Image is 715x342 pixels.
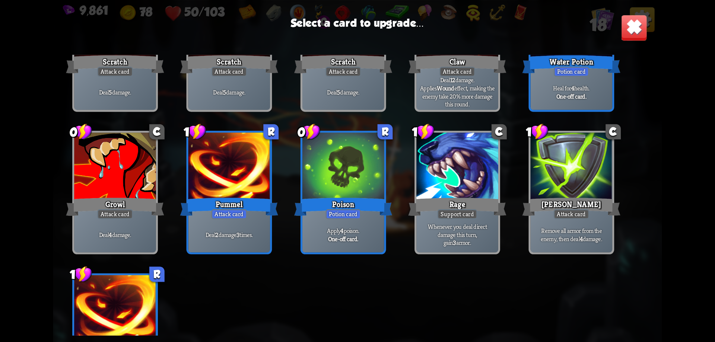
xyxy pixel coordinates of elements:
b: 3 [453,239,456,247]
b: 4 [340,226,343,234]
div: Scratch [294,53,392,75]
p: Deal damage. [76,88,154,96]
div: R [263,124,279,139]
div: R [149,266,165,282]
div: C [492,124,507,139]
div: Poison [294,196,392,218]
b: 3 [236,230,239,239]
b: Wound [437,84,454,92]
div: 0 [298,123,320,140]
div: Attack card [212,209,247,219]
div: [PERSON_NAME] [522,196,620,218]
div: Rage [408,196,506,218]
div: C [606,124,621,139]
p: Deal damage. [76,230,154,239]
b: 4 [580,234,583,243]
div: 1 [70,266,92,283]
b: 5 [337,88,340,96]
b: 5 [223,88,226,96]
p: Deal damage times. [190,230,268,239]
b: 5 [109,88,112,96]
img: Close_Button.png [621,14,647,41]
div: Potion card [325,209,360,219]
b: 4 [571,84,574,92]
div: C [149,124,165,139]
div: Scratch [66,53,164,75]
b: 12 [450,76,455,84]
b: One-off card. [328,234,358,243]
div: Attack card [439,67,475,77]
b: 4 [109,230,112,239]
p: Heal for health. [533,84,610,92]
p: Whenever you deal direct damage this turn, gain armor. [419,223,496,247]
div: Potion card [554,67,589,77]
div: Pummel [180,196,278,218]
b: One-off card. [556,92,587,100]
div: Support card [437,209,477,219]
div: Growl [66,196,164,218]
div: 1 [526,123,549,140]
div: Attack card [212,67,247,77]
p: Deal damage. [190,88,268,96]
p: Remove all armor from the enemy, then deal damage. [533,226,610,242]
div: 1 [184,123,206,140]
h3: Select a card to upgrade... [291,17,424,29]
div: Scratch [180,53,278,75]
div: 1 [412,123,435,140]
div: Attack card [325,67,361,77]
p: Apply poison. [304,226,382,234]
div: Water Potion [522,53,620,75]
p: Deal damage. [304,88,382,96]
div: 0 [70,123,92,140]
div: Attack card [554,209,590,219]
div: Attack card [97,67,133,77]
b: 2 [215,230,218,239]
div: Claw [408,53,506,75]
div: Attack card [97,209,133,219]
p: Deal damage. Applies effect, making the enemy take 20% more damage this round. [419,76,496,108]
div: R [378,124,393,139]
